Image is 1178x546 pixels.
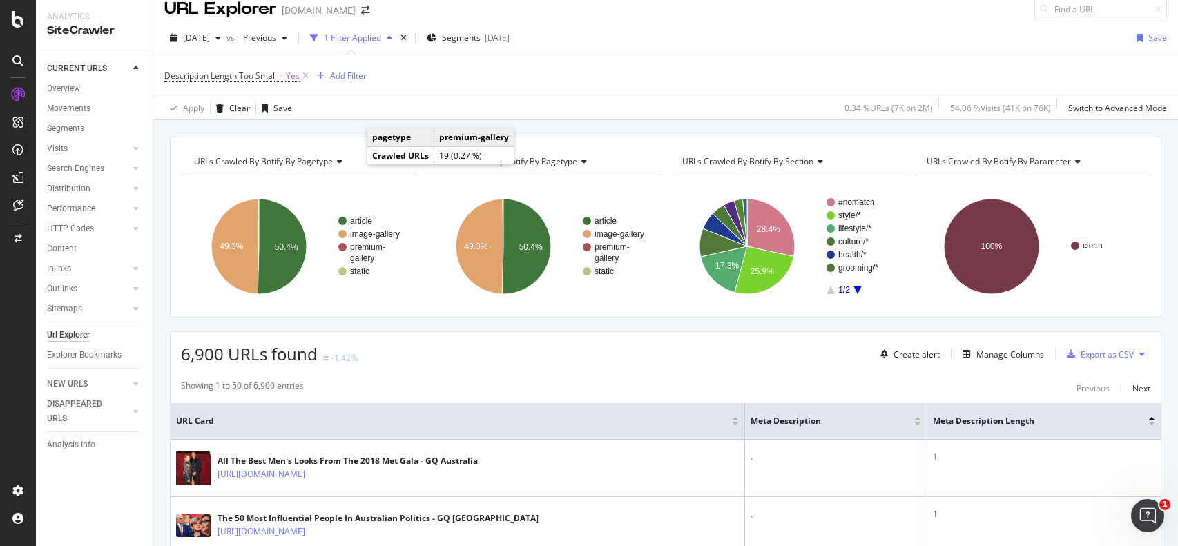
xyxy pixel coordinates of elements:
[330,70,367,81] div: Add Filter
[47,121,84,136] div: Segments
[47,101,143,116] a: Movements
[218,512,539,525] div: The 50 Most Influential People In Australian Politics - GQ [GEOGRAPHIC_DATA]
[519,242,542,252] text: 50.4%
[238,32,276,43] span: Previous
[1063,97,1167,119] button: Switch to Advanced Mode
[875,343,940,365] button: Create alert
[914,186,1151,306] svg: A chart.
[47,328,143,342] a: Url Explorer
[238,27,293,49] button: Previous
[679,150,894,173] h4: URLs Crawled By Botify By section
[595,253,619,263] text: gallery
[311,68,367,84] button: Add Filter
[485,32,510,43] div: [DATE]
[682,155,813,167] span: URLs Crawled By Botify By section
[273,102,292,114] div: Save
[47,81,80,96] div: Overview
[176,415,728,427] span: URL Card
[47,61,129,76] a: CURRENT URLS
[47,397,129,426] a: DISAPPEARED URLS
[229,102,250,114] div: Clear
[176,451,211,485] img: main image
[350,229,400,239] text: image-gallery
[595,266,614,276] text: static
[286,66,300,86] span: Yes
[1131,27,1167,49] button: Save
[47,328,90,342] div: Url Explorer
[595,216,617,226] text: article
[715,261,739,271] text: 17.3%
[669,186,907,306] svg: A chart.
[1076,380,1110,396] button: Previous
[957,346,1044,362] button: Manage Columns
[981,242,1002,251] text: 100%
[595,229,644,239] text: image-gallery
[421,27,515,49] button: Segments[DATE]
[211,97,250,119] button: Clear
[324,32,381,43] div: 1 Filter Applied
[1083,241,1103,251] text: clean
[976,349,1044,360] div: Manage Columns
[183,102,204,114] div: Apply
[47,348,122,362] div: Explorer Bookmarks
[47,142,68,156] div: Visits
[47,348,143,362] a: Explorer Bookmarks
[350,266,369,276] text: static
[47,61,107,76] div: CURRENT URLS
[47,23,142,39] div: SiteCrawler
[47,242,77,256] div: Content
[323,356,329,360] img: Equal
[434,147,514,165] td: 19 (0.27 %)
[933,451,1155,463] div: 1
[751,451,922,463] div: .
[350,242,385,252] text: premium-
[47,162,129,176] a: Search Engines
[164,97,204,119] button: Apply
[181,380,304,396] div: Showing 1 to 50 of 6,900 entries
[1132,380,1150,396] button: Next
[220,242,243,251] text: 49.3%
[218,467,305,481] a: [URL][DOMAIN_NAME]
[279,70,284,81] span: =
[838,250,867,260] text: health/*
[176,514,211,537] img: main image
[218,525,305,538] a: [URL][DOMAIN_NAME]
[47,81,143,96] a: Overview
[751,266,774,276] text: 25.9%
[436,150,650,173] h4: URLs Crawled By Botify By pagetype
[757,224,780,234] text: 28.4%
[47,11,142,23] div: Analytics
[47,182,90,196] div: Distribution
[442,32,481,43] span: Segments
[47,101,90,116] div: Movements
[1068,102,1167,114] div: Switch to Advanced Mode
[47,377,129,391] a: NEW URLS
[950,102,1051,114] div: 54.06 % Visits ( 41K on 76K )
[367,128,434,146] td: pagetype
[47,162,104,176] div: Search Engines
[47,302,82,316] div: Sitemaps
[464,242,487,251] text: 49.3%
[367,147,434,165] td: Crawled URLs
[838,224,871,233] text: lifestyle/*
[47,438,143,452] a: Analysis Info
[181,186,418,306] svg: A chart.
[47,222,94,236] div: HTTP Codes
[47,262,71,276] div: Inlinks
[595,242,630,252] text: premium-
[425,186,663,306] div: A chart.
[47,202,95,216] div: Performance
[361,6,369,15] div: arrow-right-arrow-left
[194,155,333,167] span: URLs Crawled By Botify By pagetype
[191,150,406,173] h4: URLs Crawled By Botify By pagetype
[438,155,577,167] span: URLs Crawled By Botify By pagetype
[256,97,292,119] button: Save
[181,342,318,365] span: 6,900 URLs found
[47,377,88,391] div: NEW URLS
[47,438,95,452] div: Analysis Info
[434,128,514,146] td: premium-gallery
[1076,382,1110,394] div: Previous
[47,262,129,276] a: Inlinks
